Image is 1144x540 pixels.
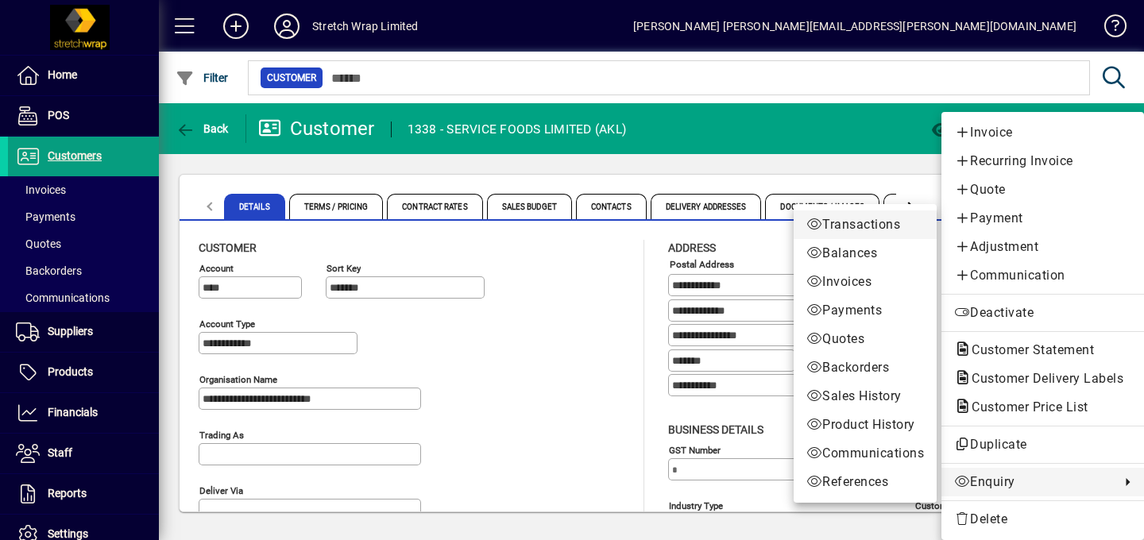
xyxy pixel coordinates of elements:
span: Enquiry [954,472,1112,492]
span: Payments [806,301,924,320]
span: Delete [954,510,1131,529]
span: Payment [954,209,1131,228]
button: Deactivate customer [941,299,1144,327]
span: Quote [954,180,1131,199]
span: Quotes [806,330,924,349]
span: Product History [806,415,924,434]
span: Customer Statement [954,342,1102,357]
span: Deactivate [954,303,1131,322]
span: Balances [806,244,924,263]
span: References [806,472,924,492]
span: Communications [806,444,924,463]
span: Backorders [806,358,924,377]
span: Adjustment [954,237,1131,256]
span: Duplicate [954,435,1131,454]
span: Invoices [806,272,924,291]
span: Customer Price List [954,399,1096,415]
span: Sales History [806,387,924,406]
span: Transactions [806,215,924,234]
span: Recurring Invoice [954,152,1131,171]
span: Invoice [954,123,1131,142]
span: Communication [954,266,1131,285]
span: Customer Delivery Labels [954,371,1131,386]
